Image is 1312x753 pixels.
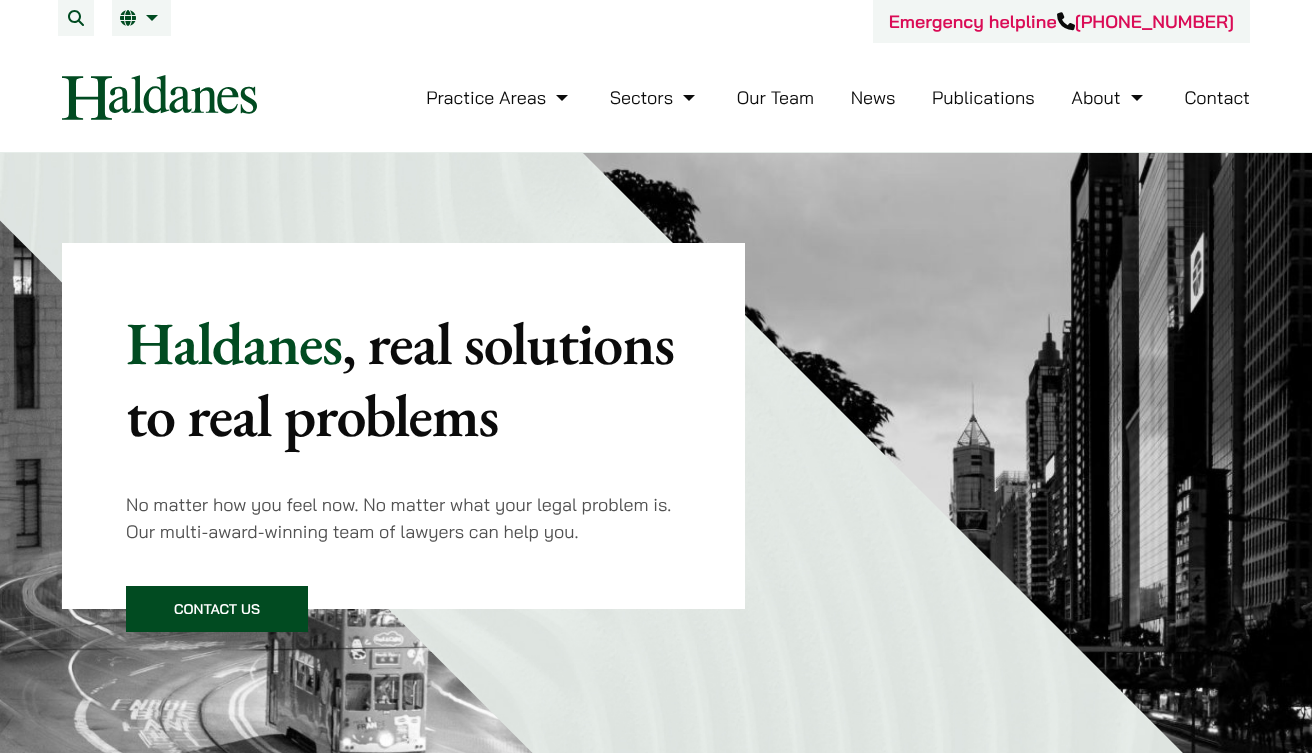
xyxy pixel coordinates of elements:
a: EN [120,10,163,26]
a: Sectors [610,86,700,109]
img: Logo of Haldanes [62,75,257,120]
a: Publications [932,86,1035,109]
a: Practice Areas [426,86,573,109]
mark: , real solutions to real problems [126,304,674,454]
a: Our Team [737,86,814,109]
a: Contact Us [126,586,308,632]
a: About [1071,86,1147,109]
a: News [851,86,896,109]
p: No matter how you feel now. No matter what your legal problem is. Our multi-award-winning team of... [126,491,681,545]
p: Haldanes [126,307,681,451]
a: Emergency helpline[PHONE_NUMBER] [889,10,1234,33]
a: Contact [1184,86,1250,109]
